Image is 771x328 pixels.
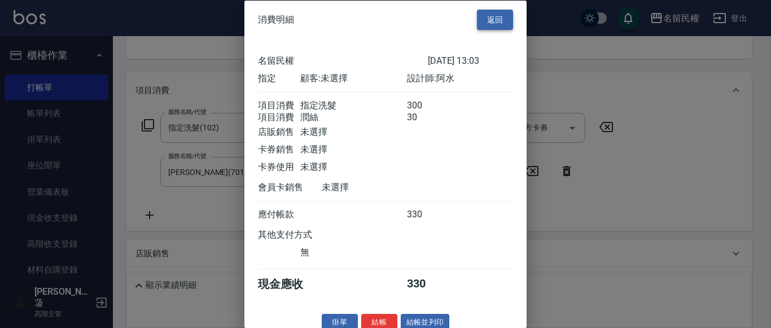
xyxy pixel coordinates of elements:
div: 設計師: 阿水 [407,73,513,85]
div: 無 [300,247,406,259]
div: 其他支付方式 [258,229,343,241]
div: 330 [407,209,449,221]
div: 300 [407,100,449,112]
div: 項目消費 [258,100,300,112]
div: 指定 [258,73,300,85]
div: 潤絲 [300,112,406,124]
div: 會員卡銷售 [258,182,322,194]
div: 應付帳款 [258,209,300,221]
div: 未選擇 [322,182,428,194]
div: 未選擇 [300,161,406,173]
div: 330 [407,277,449,292]
div: 未選擇 [300,144,406,156]
div: 未選擇 [300,126,406,138]
div: 指定洗髮 [300,100,406,112]
span: 消費明細 [258,14,294,25]
div: 項目消費 [258,112,300,124]
div: [DATE] 13:03 [428,55,513,67]
button: 返回 [477,9,513,30]
div: 現金應收 [258,277,322,292]
div: 卡券使用 [258,161,300,173]
div: 名留民權 [258,55,428,67]
div: 卡券銷售 [258,144,300,156]
div: 顧客: 未選擇 [300,73,406,85]
div: 30 [407,112,449,124]
div: 店販銷售 [258,126,300,138]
